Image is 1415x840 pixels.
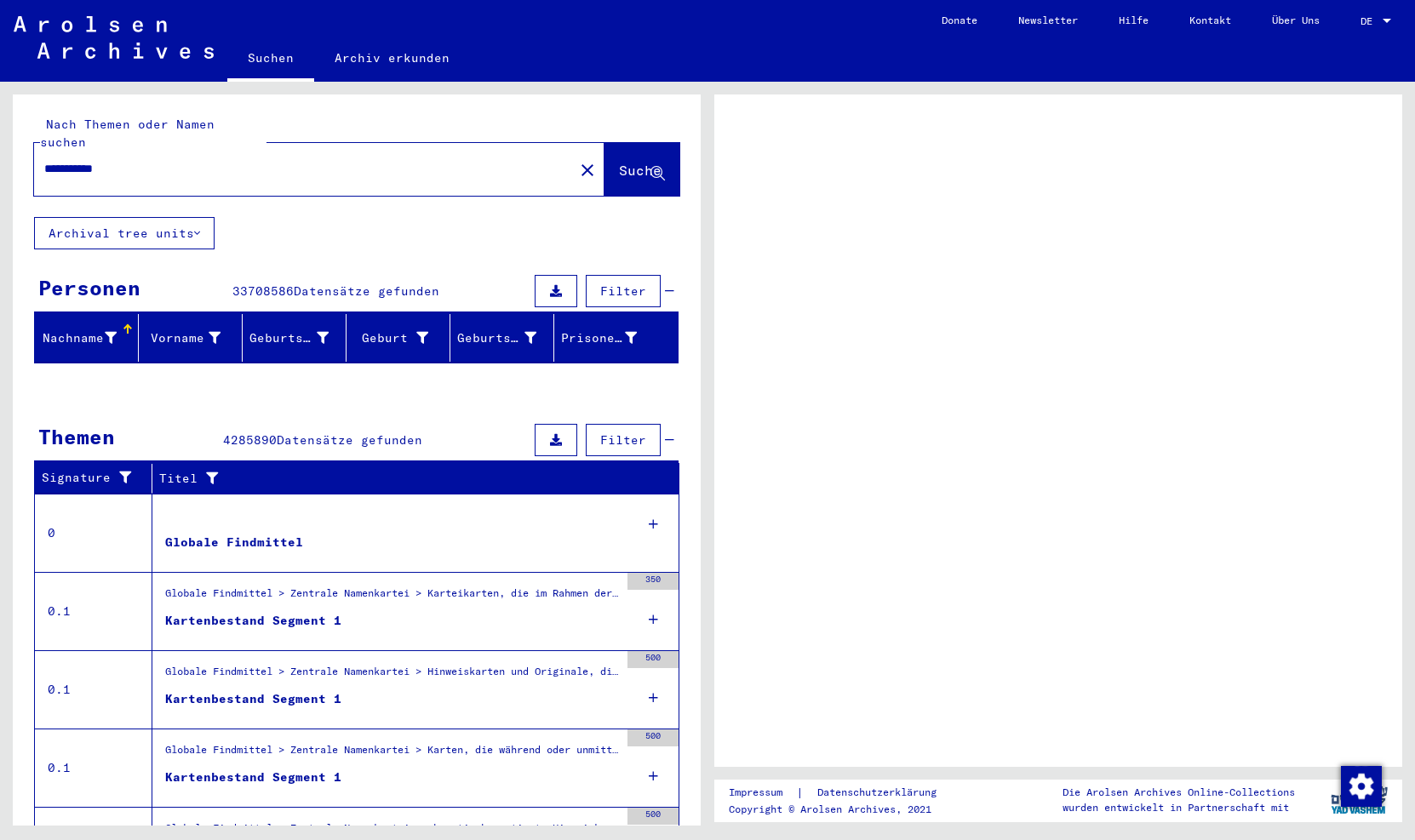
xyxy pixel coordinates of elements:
span: Datensätze gefunden [277,432,422,448]
div: Signature [42,465,156,492]
a: Archiv erkunden [314,37,470,78]
div: Globale Findmittel > Zentrale Namenkartei > Hinweiskarten und Originale, die in T/D-Fällen aufgef... [165,664,619,688]
img: Zustimmung ändern [1341,766,1382,807]
div: Titel [159,465,662,492]
td: 0 [35,494,152,572]
div: Personen [38,272,140,303]
div: Geburtsname [249,329,329,347]
div: Titel [159,470,645,488]
mat-header-cell: Prisoner # [554,314,678,362]
mat-label: Nach Themen oder Namen suchen [40,117,215,150]
div: 500 [627,651,679,668]
div: Geburtsdatum [457,329,536,347]
div: Vorname [146,324,242,351]
div: Kartenbestand Segment 1 [165,769,341,786]
p: wurden entwickelt in Partnerschaft mit [1063,800,1295,815]
a: Suchen [227,37,314,82]
button: Archival tree units [34,217,215,249]
p: Copyright © Arolsen Archives, 2021 [729,802,957,817]
mat-header-cell: Geburtsname [243,314,347,362]
img: Arolsen_neg.svg [14,16,214,59]
span: 33708586 [232,283,294,299]
div: Nachname [42,329,117,347]
span: Datensätze gefunden [294,283,439,299]
div: Globale Findmittel > Zentrale Namenkartei > Karteikarten, die im Rahmen der sequentiellen Massend... [165,586,619,609]
div: Globale Findmittel > Zentrale Namenkartei > Karten, die während oder unmittelbar vor der sequenti... [165,742,619,766]
div: Globale Findmittel [165,534,303,551]
div: Nachname [42,324,138,351]
mat-header-cell: Geburt‏ [347,314,450,362]
div: Kartenbestand Segment 1 [165,690,341,708]
mat-header-cell: Geburtsdatum [450,314,554,362]
mat-header-cell: Vorname [139,314,243,362]
div: 500 [627,808,679,825]
div: Vorname [146,329,221,347]
div: Signature [42,469,139,487]
div: 350 [627,573,679,590]
div: Geburtsname [249,324,350,351]
span: Suche [619,162,662,179]
a: Datenschutzerklärung [804,784,957,802]
div: Prisoner # [561,324,658,351]
span: 4285890 [223,432,277,448]
div: Zustimmung ändern [1340,765,1381,806]
div: Themen [38,421,115,452]
button: Clear [570,152,604,186]
div: Geburt‏ [353,324,450,351]
mat-header-cell: Nachname [35,314,139,362]
img: yv_logo.png [1327,779,1391,821]
div: Prisoner # [561,329,637,347]
button: Filter [586,424,661,456]
div: | [729,784,957,802]
span: Filter [600,283,646,299]
mat-icon: close [577,160,598,180]
div: Kartenbestand Segment 1 [165,612,341,630]
div: 500 [627,729,679,746]
span: Filter [600,432,646,448]
button: Filter [586,275,661,307]
div: Geburtsdatum [457,324,558,351]
button: Suche [604,143,679,196]
td: 0.1 [35,729,152,807]
p: Die Arolsen Archives Online-Collections [1063,785,1295,800]
div: Geburt‏ [353,329,428,347]
a: Impressum [729,784,796,802]
td: 0.1 [35,572,152,650]
span: DE [1361,15,1379,27]
td: 0.1 [35,650,152,729]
